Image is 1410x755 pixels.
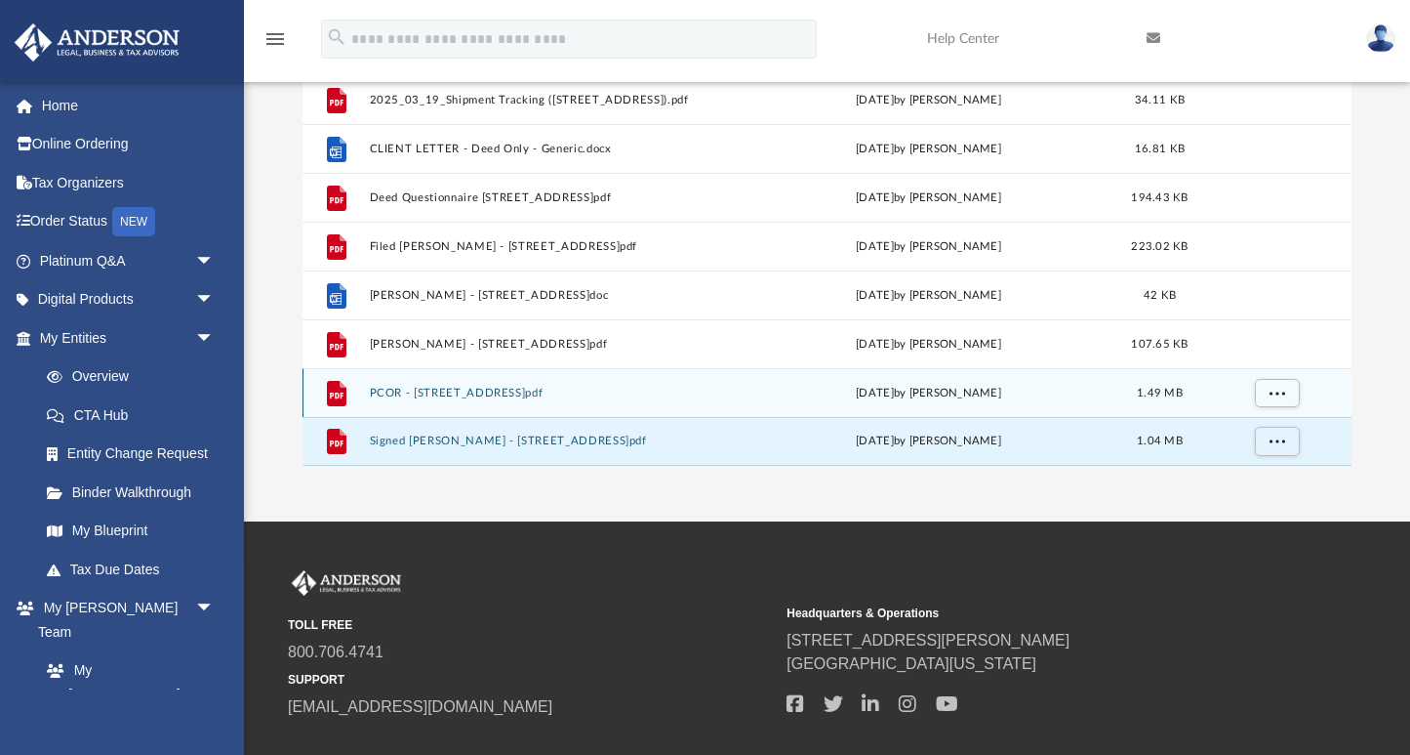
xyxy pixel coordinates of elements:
a: Home [14,86,244,125]
button: CLIENT LETTER - Deed Only - Generic.docx [369,143,736,155]
div: [DATE] by [PERSON_NAME] [745,434,1111,451]
div: [DATE] by [PERSON_NAME] [745,287,1111,305]
button: Filed [PERSON_NAME] - [STREET_ADDRESS]pdf [369,240,736,253]
button: 2025_03_19_Shipment Tracking ([STREET_ADDRESS]).pdf [369,94,736,106]
a: 800.706.4741 [288,644,383,660]
span: arrow_drop_down [195,589,234,629]
i: menu [263,27,287,51]
a: My [PERSON_NAME] Teamarrow_drop_down [14,589,234,651]
div: [DATE] by [PERSON_NAME] [745,238,1111,256]
button: More options [1254,86,1299,115]
span: 16.81 KB [1135,144,1185,154]
a: CTA Hub [27,396,244,435]
a: [STREET_ADDRESS][PERSON_NAME] [786,632,1069,649]
i: search [326,26,347,48]
span: 1.04 MB [1137,437,1183,447]
img: Anderson Advisors Platinum Portal [288,570,405,596]
span: arrow_drop_down [195,280,234,320]
div: grid [302,61,1352,466]
div: [DATE] by [PERSON_NAME] [745,141,1111,158]
button: PCOR - [STREET_ADDRESS]pdf [369,387,736,399]
button: More options [1254,379,1299,408]
button: More options [1254,281,1299,311]
a: menu [263,37,287,51]
small: SUPPORT [288,671,773,689]
a: Binder Walkthrough [27,473,244,512]
div: NEW [112,207,155,236]
div: [DATE] by [PERSON_NAME] [745,189,1111,207]
button: More options [1254,184,1299,213]
div: [DATE] by [PERSON_NAME] [745,385,1111,402]
button: More options [1254,135,1299,164]
button: More options [1254,428,1299,457]
button: More options [1254,232,1299,262]
a: My Entitiesarrow_drop_down [14,318,244,357]
a: Entity Change Request [27,435,244,474]
span: arrow_drop_down [195,318,234,358]
a: Platinum Q&Aarrow_drop_down [14,241,244,280]
div: [DATE] by [PERSON_NAME] [745,92,1111,109]
span: 107.65 KB [1131,339,1188,350]
span: 34.11 KB [1135,95,1185,105]
button: Deed Questionnaire [STREET_ADDRESS]pdf [369,191,736,204]
button: More options [1254,330,1299,359]
small: TOLL FREE [288,616,773,634]
button: Signed [PERSON_NAME] - [STREET_ADDRESS]pdf [369,436,736,448]
a: [GEOGRAPHIC_DATA][US_STATE] [786,655,1036,672]
button: [PERSON_NAME] - [STREET_ADDRESS]doc [369,289,736,302]
a: Digital Productsarrow_drop_down [14,280,244,319]
button: [PERSON_NAME] - [STREET_ADDRESS]pdf [369,338,736,351]
a: Overview [27,357,244,397]
span: 42 KB [1144,290,1176,301]
a: My Blueprint [27,512,234,551]
a: Online Ordering [14,125,244,164]
small: Headquarters & Operations [786,605,1271,622]
a: Tax Organizers [14,163,244,202]
a: [EMAIL_ADDRESS][DOMAIN_NAME] [288,698,552,715]
span: 1.49 MB [1137,388,1183,398]
a: My [PERSON_NAME] Team [27,651,224,738]
span: 194.43 KB [1131,192,1188,203]
a: Tax Due Dates [27,550,244,589]
div: [DATE] by [PERSON_NAME] [745,336,1111,354]
a: Order StatusNEW [14,202,244,242]
span: arrow_drop_down [195,241,234,281]
img: User Pic [1366,24,1395,53]
span: 223.02 KB [1131,241,1188,252]
img: Anderson Advisors Platinum Portal [9,23,185,62]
